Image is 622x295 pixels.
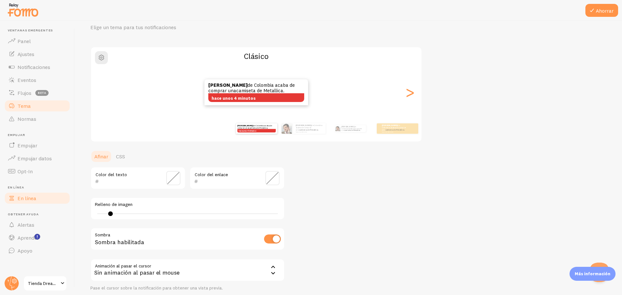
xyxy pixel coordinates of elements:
[90,285,223,291] font: Pase el cursor sobre la notificación para obtener una vista previa.
[575,271,610,276] font: Más información
[4,86,71,99] a: Flujos beta
[590,263,609,282] iframe: Ayuda Scout Beacon - Abierto
[7,2,39,18] img: fomo-relay-logo-orange.svg
[344,129,360,131] font: camiseta de Metallica.
[341,126,362,131] font: de Colombia acaba de comprar una
[17,168,33,175] font: Opt-In
[237,124,272,129] font: de Colombia acaba de comprar una
[4,35,71,48] a: Panel
[90,150,112,163] a: Afinar
[4,244,71,257] a: Apoyo
[94,153,108,160] font: Afinar
[17,116,36,122] font: Normas
[95,238,144,246] font: Sombra habilitada
[8,28,53,32] font: Ventanas emergentes
[8,133,25,137] font: Empujar
[23,276,67,291] a: Tienda Dreamer
[4,152,71,165] a: Empujar datos
[296,131,307,132] font: hace unos 4 minutos
[4,231,71,244] a: Aprender
[17,234,39,241] font: Aprender
[38,91,46,95] font: beta
[28,280,60,286] font: Tienda Dreamer
[94,269,179,276] font: Sin animación al pasar el mouse
[341,126,354,128] font: [PERSON_NAME]
[4,139,71,152] a: Empujar
[17,155,52,162] font: Empujar datos
[4,99,71,112] a: Tema
[208,82,295,94] font: de Colombia acaba de comprar una
[17,90,31,96] font: Flujos
[17,77,36,83] font: Eventos
[4,74,71,86] a: Eventos
[17,221,34,228] font: Alertas
[4,218,71,231] a: Alertas
[244,51,269,61] font: Clásico
[17,247,32,254] font: Apoyo
[4,112,71,125] a: Normas
[8,212,39,216] font: Obtener ayuda
[382,124,397,127] font: [PERSON_NAME]
[112,150,129,163] a: CSS
[248,127,268,129] font: camiseta de Metallica.
[405,81,415,103] font: >
[385,129,405,131] font: camiseta de Metallica.
[208,82,248,88] font: [PERSON_NAME]
[212,95,256,100] font: hace unos 4 minutos
[570,267,616,281] div: Más información
[17,64,50,70] font: Notificaciones
[382,131,393,132] font: hace unos 4 minutos
[4,165,71,178] a: Opt-In
[238,130,256,132] font: hace unos 4 minutos
[4,48,71,61] a: Ajustes
[282,123,292,134] img: Fomo
[34,234,40,240] svg: <p>Watch New Feature Tutorials!</p>
[95,201,132,207] font: Relleno de imagen
[17,38,31,44] font: Panel
[17,195,36,201] font: En línea
[335,126,340,131] img: Fomo
[90,24,176,30] font: Elige un tema para tus notificaciones
[4,192,71,205] a: En línea
[296,124,311,127] font: [PERSON_NAME]
[296,124,322,131] font: de Colombia acaba de comprar una
[8,185,24,189] font: En línea
[382,124,406,131] font: de Colombia acaba de comprar una
[17,103,31,109] font: Tema
[4,61,71,74] a: Notificaciones
[116,153,125,160] font: CSS
[406,69,414,116] div: Siguiente diapositiva
[237,124,253,127] font: [PERSON_NAME]
[17,142,37,149] font: Empujar
[299,129,318,131] font: camiseta de Metallica.
[17,51,34,57] font: Ajustes
[236,87,284,94] font: camiseta de Metallica.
